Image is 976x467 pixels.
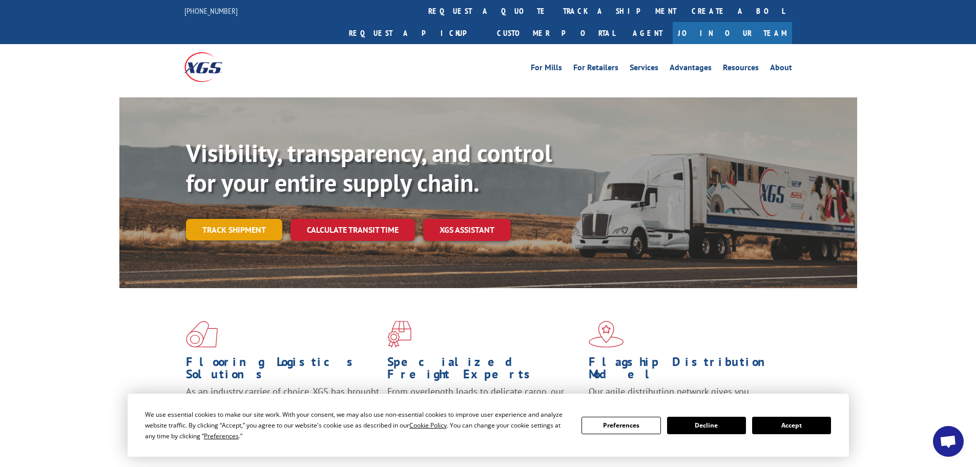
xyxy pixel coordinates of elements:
div: We use essential cookies to make our site work. With your consent, we may also use non-essential ... [145,409,569,441]
span: Preferences [204,432,239,440]
h1: Flagship Distribution Model [589,356,782,385]
b: Visibility, transparency, and control for your entire supply chain. [186,137,552,198]
a: Request a pickup [341,22,489,44]
a: For Mills [531,64,562,75]
img: xgs-icon-flagship-distribution-model-red [589,321,624,348]
a: For Retailers [573,64,618,75]
span: Cookie Policy [409,421,447,430]
img: xgs-icon-focused-on-flooring-red [387,321,411,348]
a: XGS ASSISTANT [423,219,511,241]
a: Calculate transit time [290,219,415,241]
button: Preferences [582,417,660,434]
a: Services [630,64,658,75]
h1: Flooring Logistics Solutions [186,356,380,385]
img: xgs-icon-total-supply-chain-intelligence-red [186,321,218,348]
a: Track shipment [186,219,282,240]
h1: Specialized Freight Experts [387,356,581,385]
button: Accept [752,417,831,434]
a: Agent [622,22,673,44]
a: Advantages [670,64,712,75]
a: Resources [723,64,759,75]
a: [PHONE_NUMBER] [184,6,238,16]
span: Our agile distribution network gives you nationwide inventory management on demand. [589,385,777,410]
button: Decline [667,417,746,434]
div: Open chat [933,426,964,457]
p: From overlength loads to delicate cargo, our experienced staff knows the best way to move your fr... [387,385,581,431]
a: About [770,64,792,75]
div: Cookie Consent Prompt [128,394,849,457]
span: As an industry carrier of choice, XGS has brought innovation and dedication to flooring logistics... [186,385,379,422]
a: Join Our Team [673,22,792,44]
a: Customer Portal [489,22,622,44]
